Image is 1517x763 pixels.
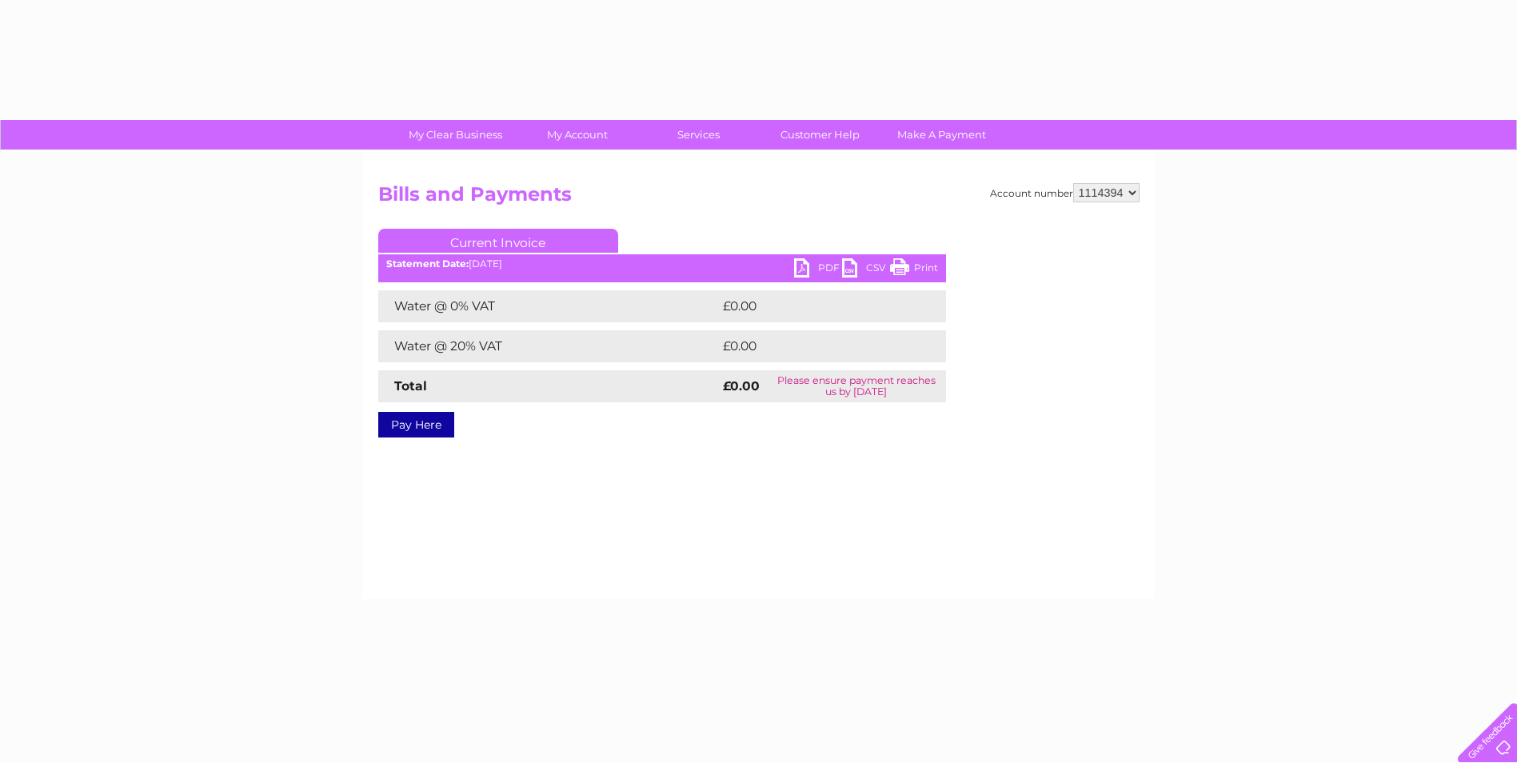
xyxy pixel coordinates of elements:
td: Water @ 0% VAT [378,290,719,322]
a: PDF [794,258,842,282]
a: Make A Payment [876,120,1008,150]
td: £0.00 [719,290,909,322]
a: CSV [842,258,890,282]
a: My Account [511,120,643,150]
td: Water @ 20% VAT [378,330,719,362]
a: Pay Here [378,412,454,437]
a: Print [890,258,938,282]
strong: Total [394,378,427,393]
h2: Bills and Payments [378,183,1140,214]
td: £0.00 [719,330,909,362]
a: Current Invoice [378,229,618,253]
strong: £0.00 [723,378,760,393]
div: [DATE] [378,258,946,270]
a: My Clear Business [389,120,521,150]
div: Account number [990,183,1140,202]
td: Please ensure payment reaches us by [DATE] [767,370,946,402]
a: Customer Help [754,120,886,150]
b: Statement Date: [386,258,469,270]
a: Services [633,120,764,150]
